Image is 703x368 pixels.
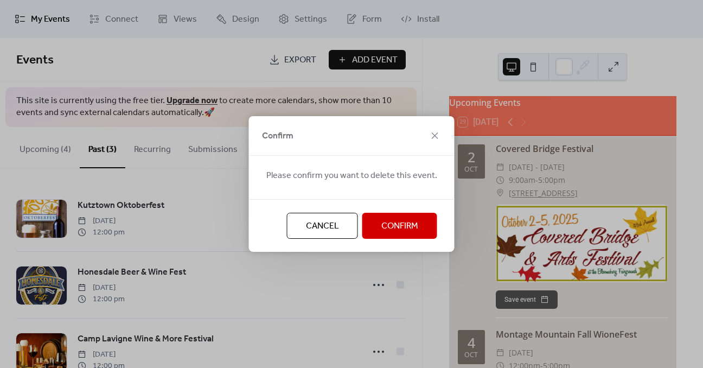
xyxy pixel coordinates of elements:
[287,213,358,239] button: Cancel
[266,169,437,182] span: Please confirm you want to delete this event.
[381,220,418,233] span: Confirm
[362,213,437,239] button: Confirm
[306,220,339,233] span: Cancel
[262,130,293,143] span: Confirm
